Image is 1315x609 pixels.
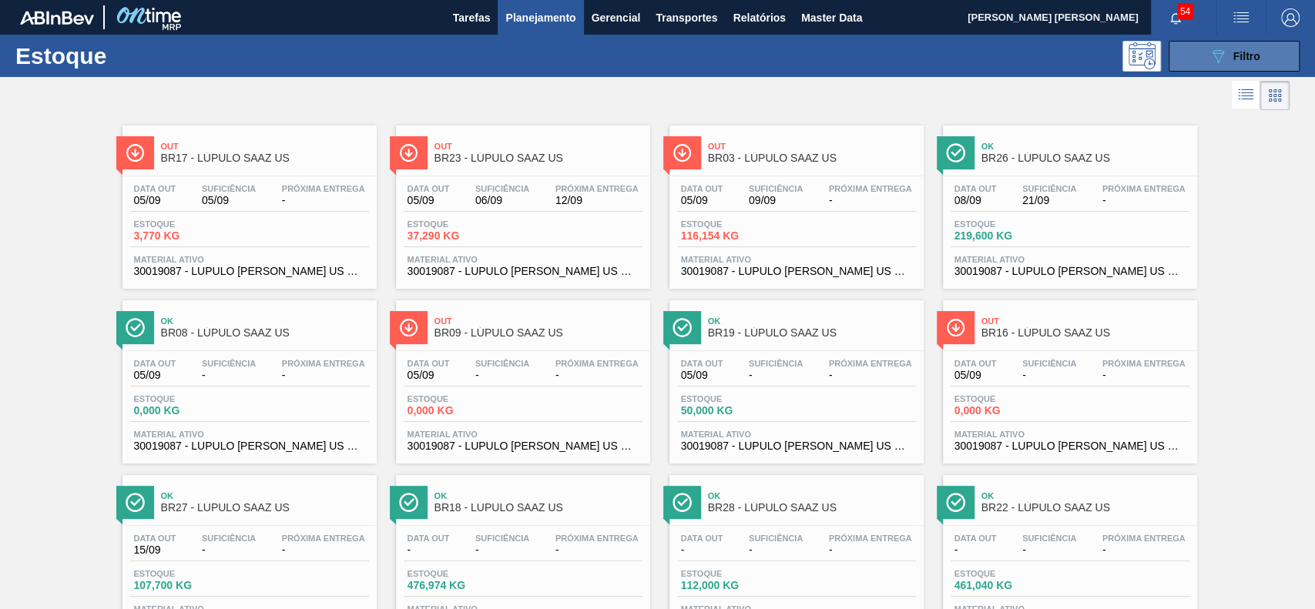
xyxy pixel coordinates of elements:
[681,440,912,452] span: 30019087 - LUPULO REG SAAZ US PELLET HOSPTEINER
[981,316,1189,326] span: Out
[161,502,369,514] span: BR27 - LÚPULO SAAZ US
[161,316,369,326] span: Ok
[1232,81,1260,110] div: Visão em Lista
[408,569,515,578] span: Estoque
[1102,370,1186,381] span: -
[1281,8,1300,27] img: Logout
[282,359,365,368] span: Próxima Entrega
[981,327,1189,339] span: BR16 - LÚPULO SAAZ US
[1022,370,1076,381] span: -
[202,544,256,556] span: -
[202,195,256,206] span: 05/09
[134,569,242,578] span: Estoque
[946,493,965,512] img: Ícone
[681,394,789,403] span: Estoque
[555,184,639,193] span: Próxima Entrega
[408,405,515,417] span: 0,000 KG
[134,195,176,206] span: 05/09
[749,195,803,206] span: 09/09
[1233,50,1260,62] span: Filtro
[134,405,242,417] span: 0,000 KG
[829,534,912,543] span: Próxima Entrega
[931,289,1205,463] a: ÍconeOutBR16 - LÚPULO SAAZ USData out05/09Suficiência-Próxima Entrega-Estoque0,000 KGMaterial ati...
[282,534,365,543] span: Próxima Entrega
[282,544,365,556] span: -
[829,195,912,206] span: -
[161,152,369,164] span: BR17 - LÚPULO SAAZ US
[1151,7,1200,28] button: Notificações
[1232,8,1250,27] img: userActions
[434,152,642,164] span: BR23 - LÚPULO SAAZ US
[161,142,369,151] span: Out
[475,370,529,381] span: -
[592,8,641,27] span: Gerencial
[1122,41,1161,72] div: Pogramando: nenhum usuário selecionado
[681,219,789,229] span: Estoque
[749,534,803,543] span: Suficiência
[681,580,789,591] span: 112,000 KG
[749,544,803,556] span: -
[931,114,1205,289] a: ÍconeOkBR26 - LÚPULO SAAZ USData out08/09Suficiência21/09Próxima Entrega-Estoque219,600 KGMateria...
[681,405,789,417] span: 50,000 KG
[384,289,658,463] a: ÍconeOutBR09 - LÚPULO SAAZ USData out05/09Suficiência-Próxima Entrega-Estoque0,000 KGMaterial ati...
[434,327,642,339] span: BR09 - LÚPULO SAAZ US
[658,289,931,463] a: ÍconeOkBR19 - LÚPULO SAAZ USData out05/09Suficiência-Próxima Entrega-Estoque50,000 KGMaterial ati...
[954,405,1062,417] span: 0,000 KG
[1022,359,1076,368] span: Suficiência
[681,544,723,556] span: -
[954,230,1062,242] span: 219,600 KG
[1022,195,1076,206] span: 21/09
[681,534,723,543] span: Data out
[134,255,365,264] span: Material ativo
[134,394,242,403] span: Estoque
[981,142,1189,151] span: Ok
[134,219,242,229] span: Estoque
[134,544,176,556] span: 15/09
[399,493,418,512] img: Ícone
[801,8,862,27] span: Master Data
[408,580,515,591] span: 476,974 KG
[673,318,692,337] img: Ícone
[946,143,965,162] img: Ícone
[111,289,384,463] a: ÍconeOkBR08 - LÚPULO SAAZ USData out05/09Suficiência-Próxima Entrega-Estoque0,000 KGMaterial ativ...
[981,152,1189,164] span: BR26 - LÚPULO SAAZ US
[981,502,1189,514] span: BR22 - LÚPULO SAAZ US
[1102,359,1186,368] span: Próxima Entrega
[681,184,723,193] span: Data out
[954,534,997,543] span: Data out
[954,440,1186,452] span: 30019087 - LUPULO REG SAAZ US PELLET HOSPTEINER
[408,430,639,439] span: Material ativo
[708,316,916,326] span: Ok
[954,580,1062,591] span: 461,040 KG
[555,544,639,556] span: -
[708,142,916,151] span: Out
[708,502,916,514] span: BR28 - LÚPULO SAAZ US
[555,195,639,206] span: 12/09
[681,370,723,381] span: 05/09
[954,370,997,381] span: 05/09
[954,195,997,206] span: 08/09
[15,47,241,65] h1: Estoque
[1169,41,1300,72] button: Filtro
[134,184,176,193] span: Data out
[408,230,515,242] span: 37,290 KG
[399,318,418,337] img: Ícone
[161,327,369,339] span: BR08 - LÚPULO SAAZ US
[681,230,789,242] span: 116,154 KG
[434,502,642,514] span: BR18 - LÚPULO SAAZ US
[434,491,642,500] span: Ok
[399,143,418,162] img: Ícone
[829,370,912,381] span: -
[202,370,256,381] span: -
[749,359,803,368] span: Suficiência
[555,359,639,368] span: Próxima Entrega
[282,195,365,206] span: -
[126,143,145,162] img: Ícone
[408,394,515,403] span: Estoque
[434,142,642,151] span: Out
[954,219,1062,229] span: Estoque
[829,544,912,556] span: -
[408,440,639,452] span: 30019087 - LUPULO REG SAAZ US PELLET HOSPTEINER
[555,534,639,543] span: Próxima Entrega
[408,255,639,264] span: Material ativo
